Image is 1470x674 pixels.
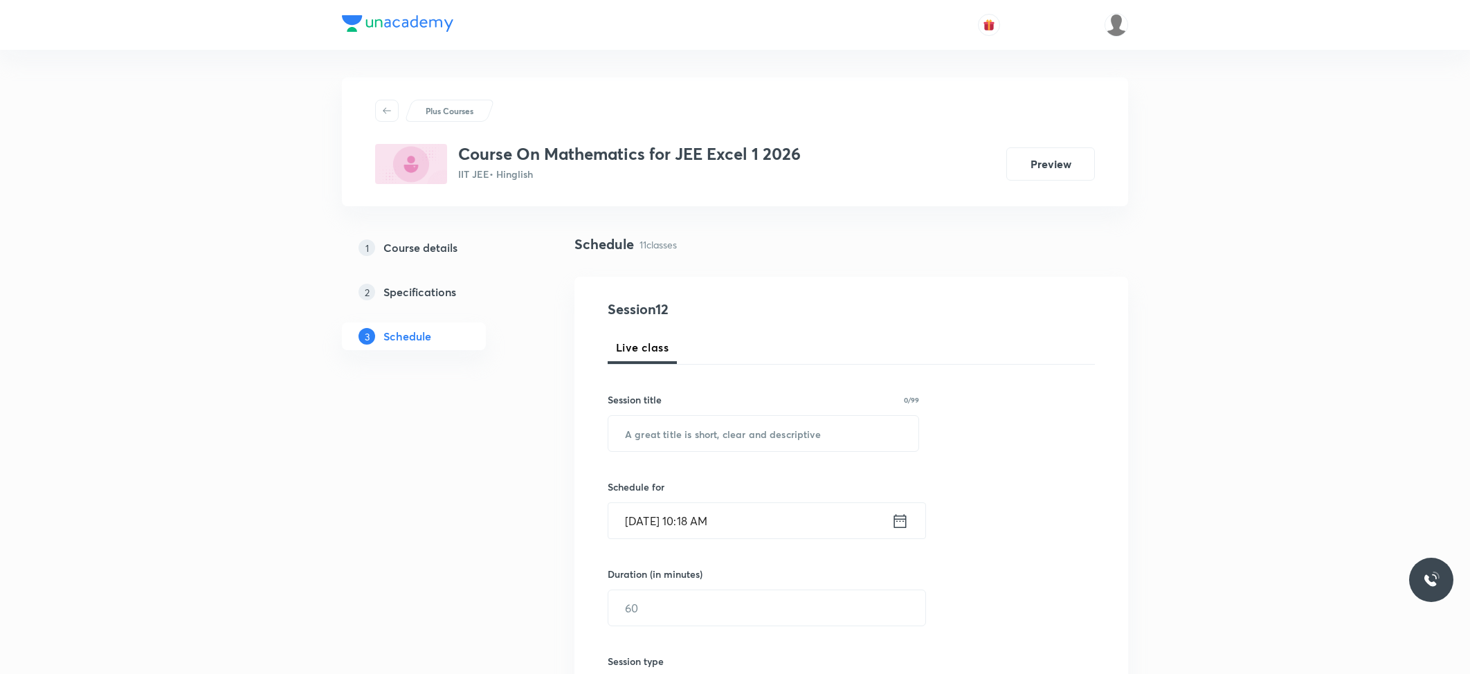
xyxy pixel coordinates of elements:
[1105,13,1128,37] img: Devendra Kumar
[375,144,447,184] img: 03FCD9E7-E330-4737-9E5A-AAA54679881C_plus.png
[1006,147,1095,181] button: Preview
[639,237,677,252] p: 11 classes
[359,239,375,256] p: 1
[574,234,634,255] h4: Schedule
[426,104,473,117] p: Plus Courses
[359,284,375,300] p: 2
[608,567,702,581] h6: Duration (in minutes)
[608,590,925,626] input: 60
[342,234,530,262] a: 1Course details
[608,480,919,494] h6: Schedule for
[342,278,530,306] a: 2Specifications
[342,15,453,35] a: Company Logo
[616,339,669,356] span: Live class
[978,14,1000,36] button: avatar
[383,239,457,256] h5: Course details
[359,328,375,345] p: 3
[608,654,664,668] h6: Session type
[1423,572,1440,588] img: ttu
[458,167,801,181] p: IIT JEE • Hinglish
[608,392,662,407] h6: Session title
[608,299,860,320] h4: Session 12
[383,328,431,345] h5: Schedule
[983,19,995,31] img: avatar
[342,15,453,32] img: Company Logo
[383,284,456,300] h5: Specifications
[608,416,918,451] input: A great title is short, clear and descriptive
[904,397,919,403] p: 0/99
[458,144,801,164] h3: Course On Mathematics for JEE Excel 1 2026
